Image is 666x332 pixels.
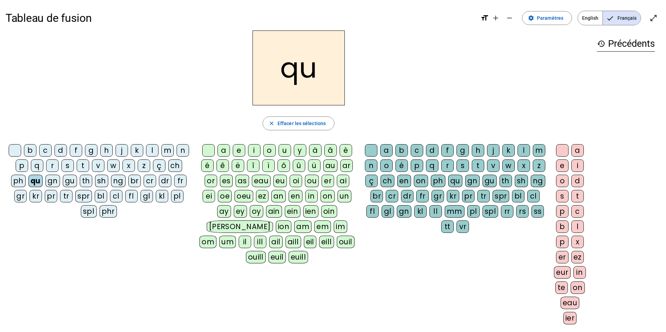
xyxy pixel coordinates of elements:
div: e [233,144,245,157]
div: tt [441,220,454,233]
span: Français [603,11,641,25]
div: au [323,159,338,172]
span: Paramètres [537,14,563,22]
div: o [263,144,276,157]
div: ï [262,159,275,172]
div: dr [401,190,413,202]
div: ion [276,220,292,233]
mat-icon: close [268,120,275,126]
button: Augmenter la taille de la police [489,11,503,25]
mat-icon: history [597,40,605,48]
div: ay [217,205,231,218]
div: â [324,144,337,157]
div: in [573,266,586,279]
div: p [16,159,28,172]
span: Effacer les sélections [277,119,326,128]
div: th [499,175,512,187]
div: c [571,205,584,218]
div: kl [414,205,427,218]
div: v [487,159,499,172]
div: t [571,190,584,202]
div: c [411,144,423,157]
button: Effacer les sélections [263,116,334,130]
div: an [271,190,286,202]
div: on [414,175,428,187]
div: on [321,190,335,202]
div: pr [462,190,475,202]
div: r [46,159,59,172]
div: gu [483,175,497,187]
div: k [502,144,515,157]
div: n [365,159,377,172]
div: eil [304,236,317,248]
div: ü [308,159,321,172]
div: en [289,190,302,202]
div: ez [571,251,584,263]
div: spl [483,205,498,218]
mat-icon: format_size [480,14,489,22]
div: tr [477,190,490,202]
div: z [533,159,545,172]
div: c [39,144,52,157]
div: ch [381,175,394,187]
div: cr [386,190,398,202]
div: o [380,159,393,172]
div: î [247,159,259,172]
h2: qu [253,30,345,105]
div: as [236,175,249,187]
div: f [441,144,454,157]
div: ê [216,159,229,172]
div: r [441,159,454,172]
div: gl [140,190,153,202]
div: q [31,159,43,172]
div: ai [337,175,349,187]
div: eill [319,236,334,248]
div: or [205,175,217,187]
div: ain [266,205,282,218]
div: w [502,159,515,172]
div: sh [95,175,108,187]
div: er [556,251,569,263]
div: m [161,144,174,157]
div: er [322,175,334,187]
div: v [92,159,104,172]
div: h [100,144,113,157]
div: s [556,190,569,202]
div: um [219,236,236,248]
div: eur [554,266,571,279]
div: n [177,144,189,157]
div: gn [465,175,480,187]
div: x [122,159,135,172]
div: è [340,144,352,157]
div: o [556,175,569,187]
div: fr [416,190,429,202]
div: a [217,144,230,157]
div: oy [250,205,263,218]
div: ei [203,190,215,202]
button: Diminuer la taille de la police [503,11,516,25]
div: euil [268,251,286,263]
div: bl [95,190,107,202]
div: d [54,144,67,157]
div: h [472,144,484,157]
div: gn [397,205,411,218]
div: x [518,159,530,172]
div: ph [11,175,26,187]
div: on [571,281,585,294]
div: oe [218,190,232,202]
div: eu [273,175,287,187]
div: spr [75,190,92,202]
mat-icon: add [492,14,500,22]
div: aill [285,236,301,248]
div: im [334,220,347,233]
div: ien [303,205,319,218]
div: te [555,281,568,294]
div: qu [448,175,462,187]
div: [PERSON_NAME] [207,220,273,233]
div: f [70,144,82,157]
div: z [138,159,150,172]
span: English [578,11,603,25]
mat-icon: open_in_full [649,14,658,22]
div: g [456,144,469,157]
button: Paramètres [522,11,572,25]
